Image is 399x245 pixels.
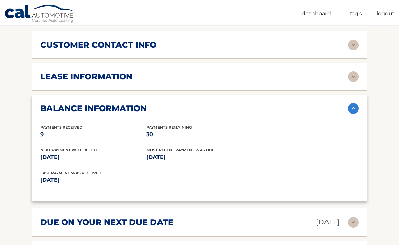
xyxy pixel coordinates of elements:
[377,8,395,20] a: Logout
[348,71,359,82] img: accordion-rest.svg
[348,217,359,228] img: accordion-rest.svg
[40,103,147,114] h2: balance information
[4,4,76,24] a: Cal Automotive
[146,148,214,152] span: Most Recent Payment Was Due
[40,171,101,175] span: Last Payment was received
[40,175,199,185] p: [DATE]
[348,40,359,50] img: accordion-rest.svg
[40,40,156,50] h2: customer contact info
[40,125,82,130] span: Payments Received
[40,148,98,152] span: Next Payment will be due
[40,217,173,227] h2: due on your next due date
[40,72,132,82] h2: lease information
[302,8,331,20] a: Dashboard
[316,216,340,228] p: [DATE]
[146,153,252,162] p: [DATE]
[40,130,146,139] p: 9
[40,153,146,162] p: [DATE]
[350,8,362,20] a: FAQ's
[146,130,252,139] p: 30
[146,125,192,130] span: Payments Remaining
[348,103,359,114] img: accordion-active.svg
